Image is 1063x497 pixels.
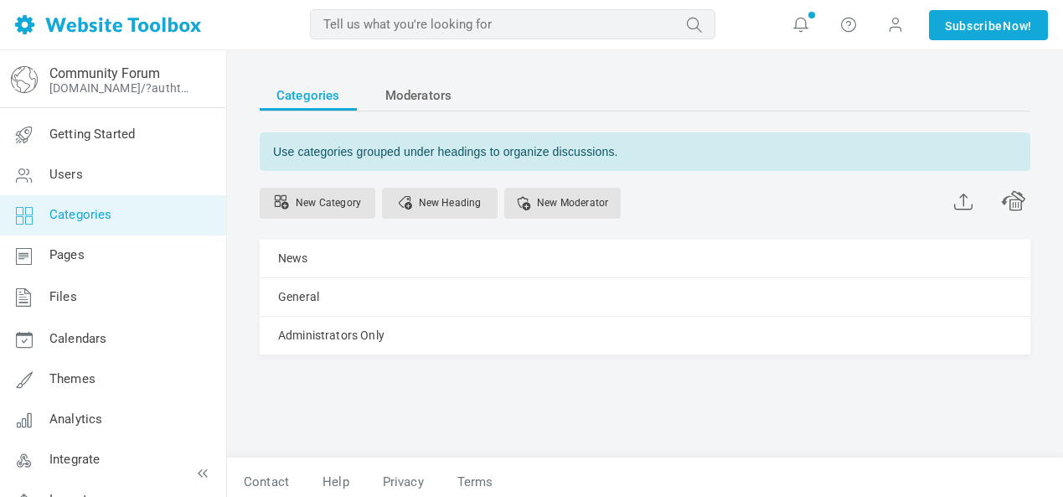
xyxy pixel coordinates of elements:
span: Calendars [49,331,106,346]
a: Terms [441,468,493,497]
img: globe-icon.png [11,66,38,93]
span: Integrate [49,452,100,467]
a: Help [306,468,366,497]
a: Categories [260,80,357,111]
a: Moderators [369,80,469,111]
span: Moderators [385,80,452,111]
span: Themes [49,371,95,386]
a: Community Forum [49,65,160,81]
a: Privacy [366,468,441,497]
a: News [278,248,308,269]
span: Categories [49,207,112,222]
a: New Heading [382,188,498,219]
span: Analytics [49,412,102,427]
div: Use categories grouped under headings to organize discussions. [260,132,1030,171]
span: Categories [276,80,340,111]
a: General [278,287,319,308]
a: Use multiple categories to organize discussions [260,188,375,219]
a: [DOMAIN_NAME]/?authtoken=ea977800af19ea94b1d08dd5b6d024d9&rememberMe=1 [49,81,195,95]
span: Files [49,289,77,304]
span: Pages [49,247,85,262]
span: Getting Started [49,127,135,142]
a: Contact [227,468,306,497]
a: Assigning a user as a moderator for a category gives them permission to help oversee the content [504,188,621,219]
span: Users [49,167,83,182]
a: SubscribeNow! [929,10,1048,40]
a: Administrators Only [278,325,384,346]
span: Now! [1003,17,1032,35]
input: Tell us what you're looking for [310,9,715,39]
